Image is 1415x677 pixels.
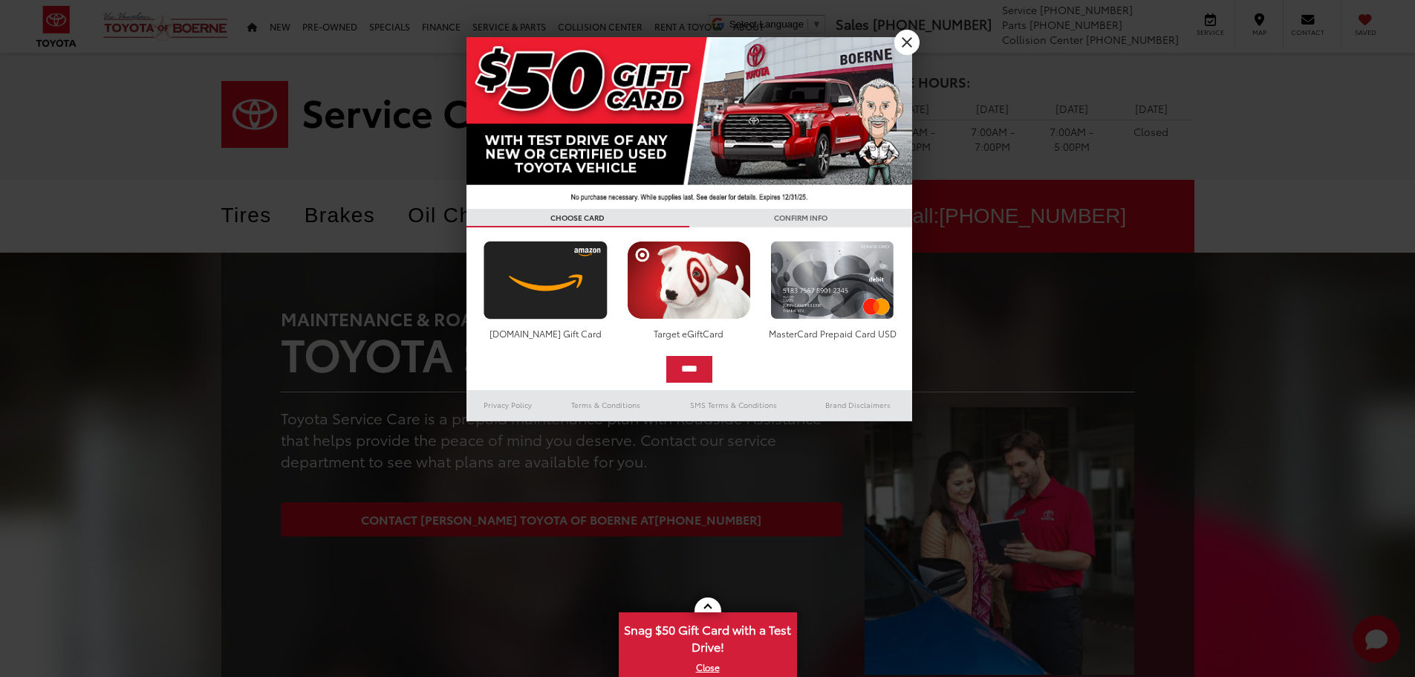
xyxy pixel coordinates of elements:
h3: CONFIRM INFO [689,209,912,227]
span: Snag $50 Gift Card with a Test Drive! [620,614,796,659]
img: targetcard.png [623,241,755,320]
img: 42635_top_851395.jpg [466,37,912,209]
img: mastercard.png [767,241,898,320]
a: Brand Disclaimers [804,396,912,414]
a: SMS Terms & Conditions [663,396,804,414]
div: Target eGiftCard [623,327,755,340]
div: [DOMAIN_NAME] Gift Card [480,327,611,340]
div: MasterCard Prepaid Card USD [767,327,898,340]
h3: CHOOSE CARD [466,209,689,227]
img: amazoncard.png [480,241,611,320]
a: Terms & Conditions [549,396,663,414]
a: Privacy Policy [466,396,550,414]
